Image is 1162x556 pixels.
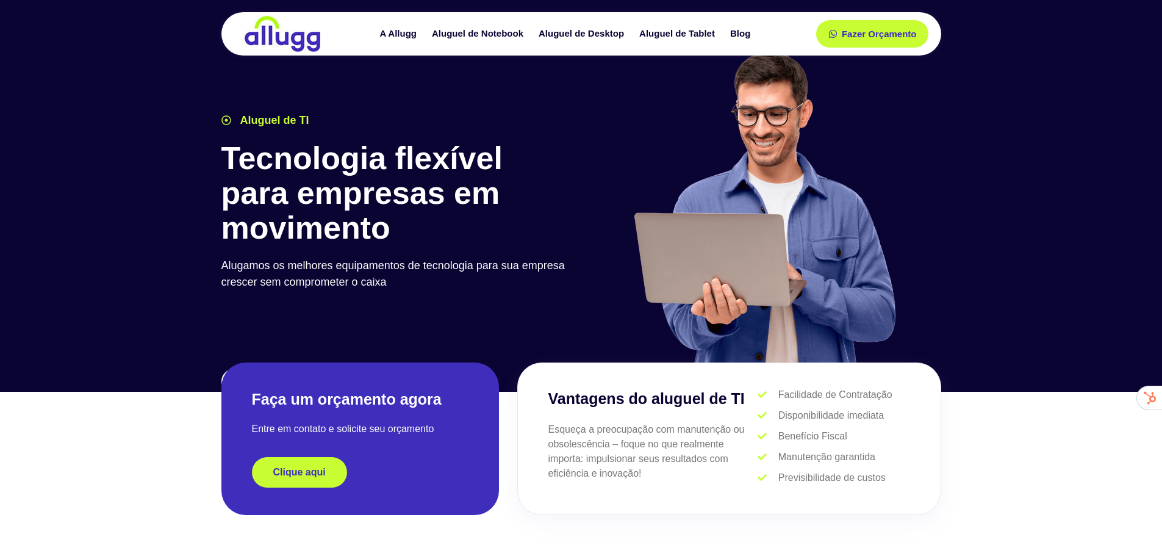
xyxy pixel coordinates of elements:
img: locação de TI é Allugg [243,15,322,52]
h1: Tecnologia flexível para empresas em movimento [221,141,575,246]
a: Fazer Orçamento [816,20,929,48]
a: Aluguel de Tablet [633,23,724,45]
a: Aluguel de Desktop [533,23,633,45]
a: Clique aqui [252,457,347,488]
span: Manutenção garantida [775,450,875,464]
span: Facilidade de Contratação [775,388,892,402]
span: Previsibilidade de custos [775,471,886,485]
span: Benefício Fiscal [775,429,847,444]
p: Entre em contato e solicite seu orçamento [252,422,468,436]
span: Aluguel de TI [237,112,309,129]
h2: Faça um orçamento agora [252,389,468,410]
a: Aluguel de Notebook [426,23,533,45]
a: Blog [724,23,759,45]
span: Clique aqui [273,468,326,477]
h3: Vantagens do aluguel de TI [548,388,758,411]
p: Alugamos os melhores equipamentos de tecnologia para sua empresa crescer sem comprometer o caixa [221,258,575,291]
a: A Allugg [373,23,426,45]
span: Disponibilidade imediata [775,408,884,423]
span: Fazer Orçamento [842,29,917,38]
img: aluguel de ti para startups [629,51,898,363]
p: Esqueça a preocupação com manutenção ou obsolescência – foque no que realmente importa: impulsion... [548,422,758,481]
